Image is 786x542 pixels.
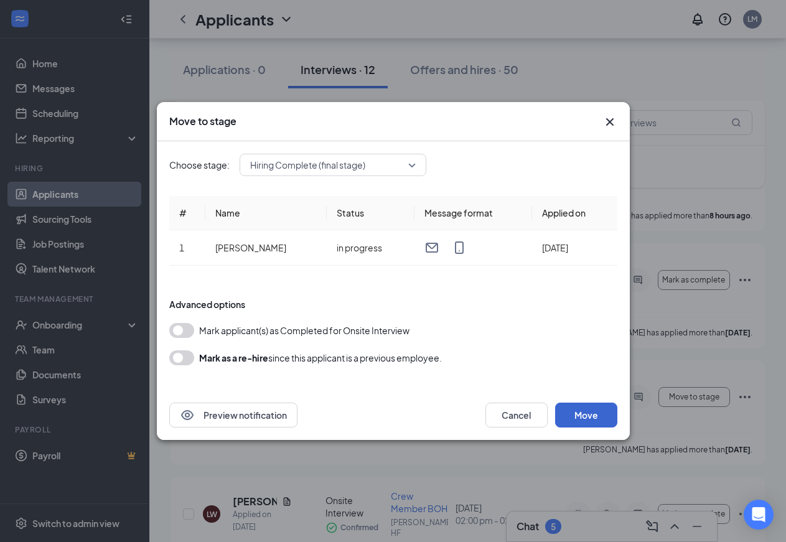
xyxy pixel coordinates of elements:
b: Mark as a re-hire [199,352,268,363]
div: Open Intercom Messenger [744,500,774,530]
svg: Email [424,240,439,255]
th: Applied on [532,196,617,230]
span: Hiring Complete (final stage) [250,156,365,174]
th: Name [205,196,327,230]
button: Move [555,403,617,428]
th: Message format [414,196,533,230]
svg: Cross [602,114,617,129]
td: in progress [327,230,414,266]
button: Cancel [485,403,548,428]
button: EyePreview notification [169,403,297,428]
td: [DATE] [532,230,617,266]
th: Status [327,196,414,230]
div: since this applicant is a previous employee. [199,350,442,365]
div: Advanced options [169,298,617,311]
th: # [169,196,206,230]
span: Choose stage: [169,158,230,172]
td: [PERSON_NAME] [205,230,327,266]
span: Mark applicant(s) as Completed for Onsite Interview [199,323,409,338]
svg: MobileSms [452,240,467,255]
svg: Eye [180,408,195,423]
span: 1 [179,242,184,253]
button: Close [602,114,617,129]
h3: Move to stage [169,114,236,128]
